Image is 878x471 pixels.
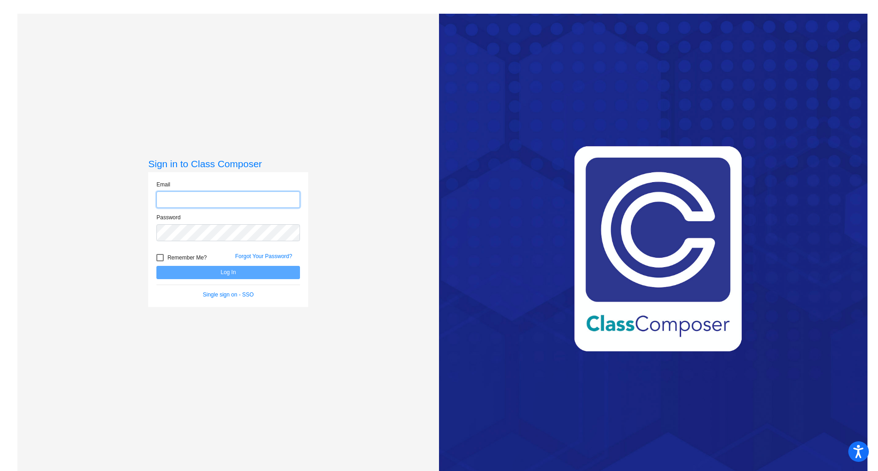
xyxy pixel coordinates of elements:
a: Forgot Your Password? [235,253,292,259]
button: Log In [156,266,300,279]
label: Password [156,213,181,222]
h3: Sign in to Class Composer [148,158,308,169]
a: Single sign on - SSO [203,291,254,298]
span: Remember Me? [167,252,207,263]
label: Email [156,180,170,189]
